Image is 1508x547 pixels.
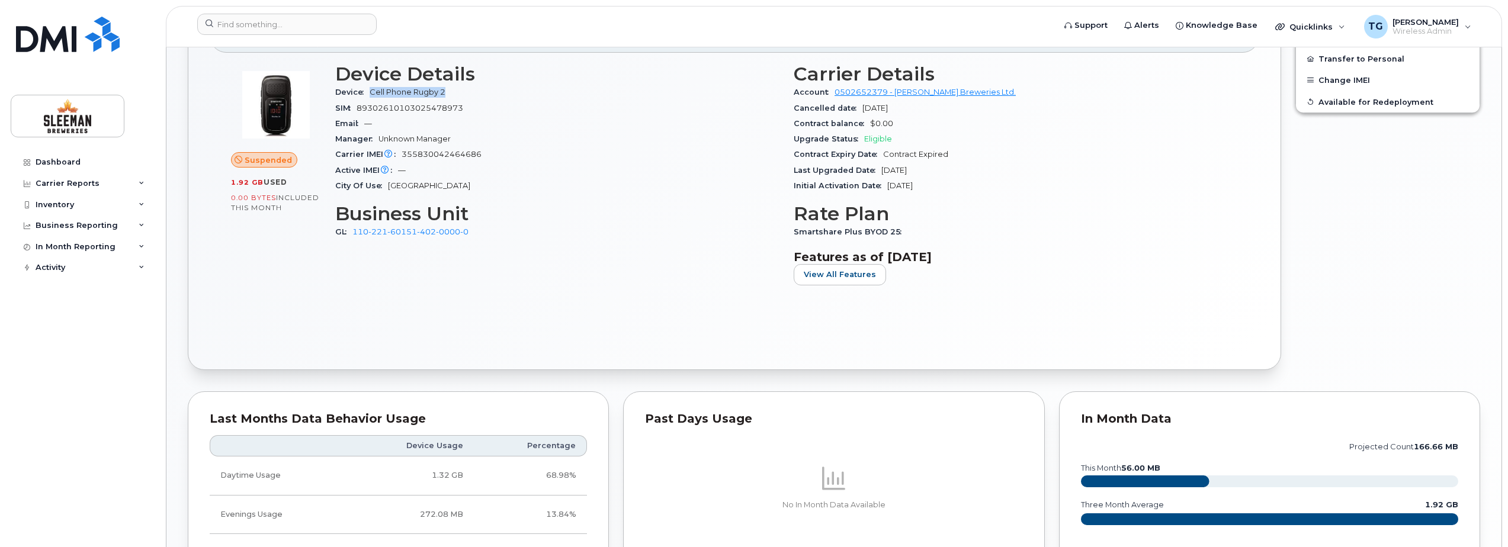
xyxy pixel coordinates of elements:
[364,119,372,128] span: —
[348,456,474,495] td: 1.32 GB
[862,104,888,112] span: [DATE]
[1318,97,1433,106] span: Available for Redeployment
[1349,442,1458,451] text: projected count
[197,14,377,35] input: Find something...
[794,250,1238,264] h3: Features as of [DATE]
[1356,15,1480,38] div: Tyler Gatcke
[1296,69,1480,91] button: Change IMEI
[335,104,357,112] span: SIM
[1121,464,1160,472] tspan: 56.00 MB
[804,269,876,280] span: View All Features
[870,119,893,128] span: $0.00
[210,495,587,534] tr: Weekdays from 6:00pm to 8:00am
[1074,20,1108,31] span: Support
[398,166,406,175] span: —
[835,88,1016,96] a: 0502652379 - [PERSON_NAME] Breweries Ltd.
[1134,20,1159,31] span: Alerts
[210,495,348,534] td: Evenings Usage
[1080,500,1164,509] text: three month average
[794,264,886,285] button: View All Features
[645,413,1022,425] div: Past Days Usage
[1368,20,1383,34] span: TG
[1186,20,1257,31] span: Knowledge Base
[264,178,287,186] span: used
[357,104,463,112] span: 89302610103025478973
[1080,464,1160,472] text: this month
[794,104,862,112] span: Cancelled date
[335,134,378,143] span: Manager
[1116,14,1167,37] a: Alerts
[335,166,398,175] span: Active IMEI
[335,119,364,128] span: Email
[1296,91,1480,112] button: Available for Redeployment
[794,134,864,143] span: Upgrade Status
[794,166,881,175] span: Last Upgraded Date
[1081,413,1458,425] div: In Month Data
[1414,442,1458,451] tspan: 166.66 MB
[794,119,870,128] span: Contract balance
[645,500,1022,510] p: No In Month Data Available
[1267,15,1353,38] div: Quicklinks
[348,495,474,534] td: 272.08 MB
[887,181,913,190] span: [DATE]
[335,88,370,96] span: Device
[348,435,474,456] th: Device Usage
[335,181,388,190] span: City Of Use
[245,155,292,166] span: Suspended
[474,435,587,456] th: Percentage
[1393,27,1459,36] span: Wireless Admin
[794,227,907,236] span: Smartshare Plus BYOD 25
[370,88,445,96] span: Cell Phone Rugby 2
[794,63,1238,85] h3: Carrier Details
[794,88,835,96] span: Account
[474,456,587,495] td: 68.98%
[231,194,276,202] span: 0.00 Bytes
[335,150,402,159] span: Carrier IMEI
[1167,14,1266,37] a: Knowledge Base
[240,69,312,140] img: image20231002-3703462-cmzhas.jpeg
[210,413,587,425] div: Last Months Data Behavior Usage
[335,203,779,224] h3: Business Unit
[794,203,1238,224] h3: Rate Plan
[474,495,587,534] td: 13.84%
[864,134,892,143] span: Eligible
[1393,17,1459,27] span: [PERSON_NAME]
[378,134,451,143] span: Unknown Manager
[335,227,352,236] span: GL
[1296,48,1480,69] button: Transfer to Personal
[210,456,348,495] td: Daytime Usage
[1425,500,1458,509] text: 1.92 GB
[402,150,482,159] span: 355830042464686
[388,181,470,190] span: [GEOGRAPHIC_DATA]
[335,63,779,85] h3: Device Details
[1056,14,1116,37] a: Support
[352,227,469,236] a: 110-221-60151-402-0000-0
[794,150,883,159] span: Contract Expiry Date
[231,178,264,186] span: 1.92 GB
[883,150,948,159] span: Contract Expired
[881,166,907,175] span: [DATE]
[794,181,887,190] span: Initial Activation Date
[1289,22,1333,31] span: Quicklinks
